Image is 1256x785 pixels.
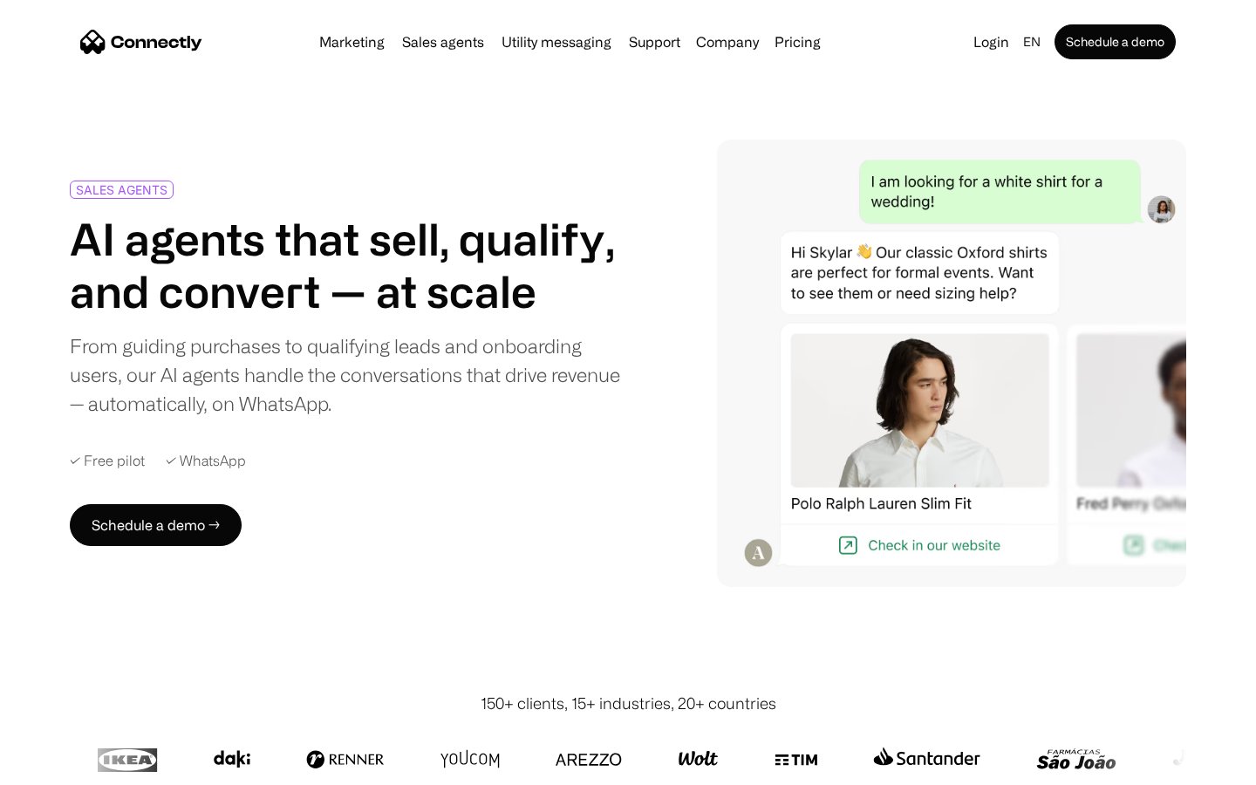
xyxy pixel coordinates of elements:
[1023,30,1041,54] div: en
[966,30,1016,54] a: Login
[622,35,687,49] a: Support
[395,35,491,49] a: Sales agents
[17,753,105,779] aside: Language selected: English
[481,692,776,715] div: 150+ clients, 15+ industries, 20+ countries
[70,331,621,418] div: From guiding purchases to qualifying leads and onboarding users, our AI agents handle the convers...
[166,453,246,469] div: ✓ WhatsApp
[495,35,618,49] a: Utility messaging
[70,453,145,469] div: ✓ Free pilot
[76,183,167,196] div: SALES AGENTS
[312,35,392,49] a: Marketing
[1055,24,1176,59] a: Schedule a demo
[35,754,105,779] ul: Language list
[70,504,242,546] a: Schedule a demo →
[696,30,759,54] div: Company
[768,35,828,49] a: Pricing
[70,213,621,317] h1: AI agents that sell, qualify, and convert — at scale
